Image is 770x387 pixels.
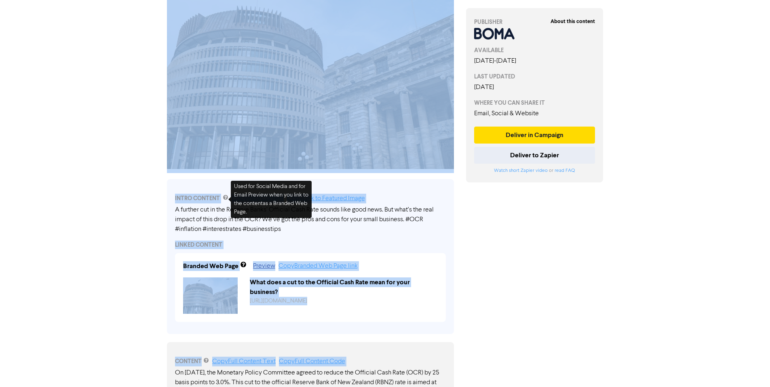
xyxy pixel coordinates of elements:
a: Copy Branded Web Page link [278,263,358,269]
div: LINKED CONTENT [175,241,446,249]
div: or [474,167,595,174]
div: CONTENT [175,357,446,366]
div: Used for Social Media and for Email Preview when you link to the content as a Branded Web Page . [231,181,312,218]
div: PUBLISHER [474,18,595,26]
div: [DATE] [474,82,595,92]
div: https://public2.bomamarketing.com/cp/1Oj3Kjpz89qaFgdpBgdtCq?sa=4dKGCyFE [244,297,444,305]
a: Copy Full Content Text [212,358,276,365]
div: INTRO CONTENT [175,194,446,203]
a: Watch short Zapier video [494,168,548,173]
a: Copy Link to Featured Image [287,195,365,202]
div: [DATE] - [DATE] [474,56,595,66]
button: Deliver in Campaign [474,127,595,144]
strong: About this content [551,18,595,25]
div: Email, Social & Website [474,109,595,118]
a: [URL][DOMAIN_NAME] [250,298,307,304]
a: Copy Full Content Code [279,358,345,365]
div: Branded Web Page [183,261,238,271]
iframe: Chat Widget [730,348,770,387]
div: LAST UPDATED [474,72,595,81]
div: What does a cut to the Official Cash Rate mean for your business? [244,277,444,297]
a: Preview [253,263,275,269]
a: read FAQ [555,168,575,173]
button: Deliver to Zapier [474,147,595,164]
div: A further cut in the Reserve Banks’ Official Cash Rate sounds like good news. But what’s the real... [175,205,446,234]
div: WHERE YOU CAN SHARE IT [474,99,595,107]
div: AVAILABLE [474,46,595,55]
